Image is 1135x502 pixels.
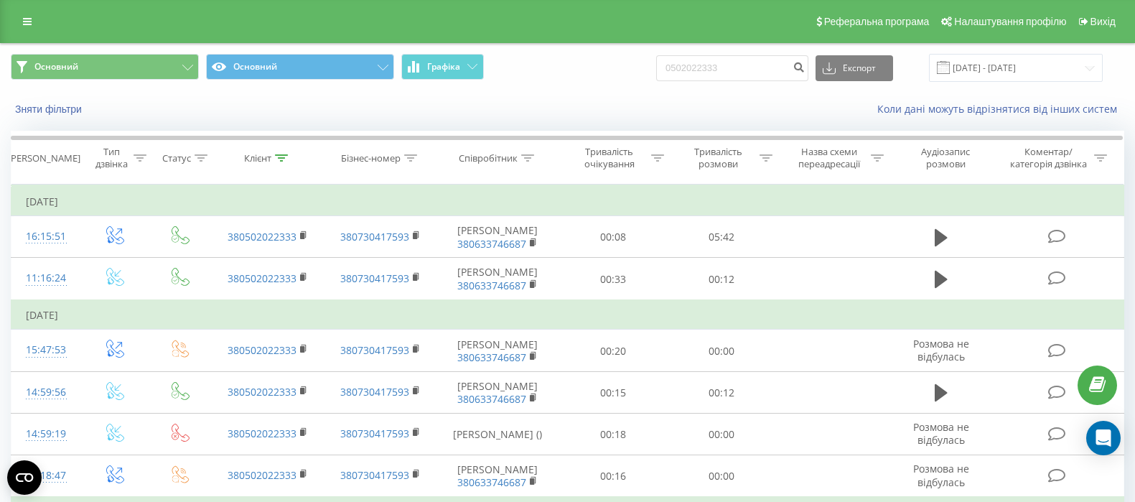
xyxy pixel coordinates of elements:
font: 00:00 [709,344,734,358]
a: 380502022333 [228,230,296,243]
font: 00:00 [709,427,734,441]
font: 11:16:24 [26,271,66,284]
font: Бізнес-номер [341,152,401,164]
font: Налаштування профілю [954,16,1066,27]
font: 00:12 [709,386,734,399]
font: Розмова не відбулась [913,462,969,488]
button: Графіка [401,54,484,80]
font: 00:33 [600,272,626,286]
font: 00:00 [709,469,734,483]
a: 380633746687 [457,350,526,364]
button: Відкрити віджет CMP [7,460,42,495]
font: 00:16 [600,469,626,483]
a: 380633746687 [457,237,526,251]
a: 380633746687 [457,392,526,406]
font: [PERSON_NAME] [457,266,538,279]
font: 00:15 [600,386,626,399]
div: Відкрити Intercom Messenger [1086,421,1121,455]
font: 14:18:47 [26,468,66,482]
button: Експорт [816,55,893,81]
font: 14:59:56 [26,385,66,399]
font: Основний [34,60,78,73]
font: 00:12 [709,272,734,286]
font: Коментар/категорія дзвінка [1010,145,1087,170]
font: [PERSON_NAME] [457,379,538,393]
a: 380633746687 [457,475,526,489]
font: Клієнт [244,152,271,164]
a: 380730417593 [340,343,409,357]
font: [PERSON_NAME] [457,463,538,476]
font: Експорт [843,62,876,74]
font: Вихід [1090,16,1116,27]
font: Тип дзвінка [95,145,128,170]
font: 05:42 [709,230,734,243]
font: Основний [233,60,277,73]
font: Аудіозапис розмови [921,145,970,170]
font: 15:47:53 [26,343,66,356]
a: 380730417593 [340,271,409,285]
a: 380633746687 [457,279,526,292]
font: 00:20 [600,344,626,358]
font: Тривалість розмови [694,145,742,170]
font: Назва схеми переадресації [798,145,860,170]
a: 380502022333 [228,468,296,482]
button: Зняти фільтри [11,103,89,116]
font: 16:15:51 [26,229,66,243]
font: [PERSON_NAME] [457,338,538,351]
font: 00:18 [600,427,626,441]
a: 380730417593 [340,230,409,243]
font: Коли дані можуть відрізнятися від інших систем [877,102,1117,116]
font: 00:08 [600,230,626,243]
a: Коли дані можуть відрізнятися від інших систем [877,102,1124,116]
font: Графіка [427,60,460,73]
font: Тривалість очікування [584,145,635,170]
button: Основний [206,54,394,80]
a: 380730417593 [340,385,409,399]
font: Розмова не відбулась [913,420,969,447]
a: 380730417593 [340,427,409,440]
a: 380502022333 [228,271,296,285]
button: Основний [11,54,199,80]
font: Співробітник [459,152,518,164]
font: [DATE] [26,308,58,322]
font: [PERSON_NAME] () [453,427,542,441]
font: Реферальна програма [824,16,930,27]
input: Пошук за номером [656,55,808,81]
font: Розмова не відбулась [913,337,969,363]
a: 380502022333 [228,385,296,399]
font: Зняти фільтри [15,103,82,115]
font: [PERSON_NAME] [457,223,538,237]
a: 380730417593 [340,468,409,482]
a: 380502022333 [228,427,296,440]
a: 380502022333 [228,343,296,357]
font: [PERSON_NAME] [8,152,80,164]
font: Статус [162,152,191,164]
font: 14:59:19 [26,427,66,440]
font: [DATE] [26,195,58,208]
